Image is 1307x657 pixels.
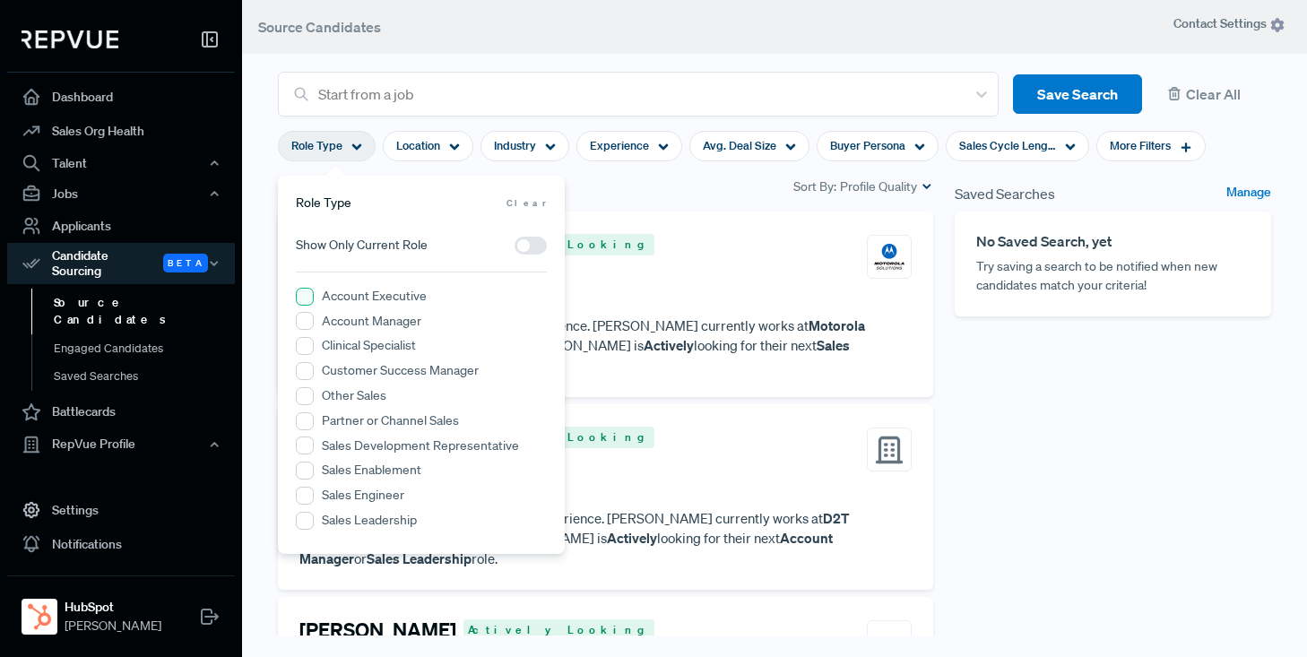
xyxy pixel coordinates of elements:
strong: Actively [644,336,694,354]
button: Talent [7,148,235,178]
a: Settings [7,493,235,527]
img: RepVue [22,30,118,48]
label: Customer Success Manager [322,361,479,380]
label: Account Executive [322,287,427,306]
a: Manage [1226,183,1271,204]
span: Sales Cycle Length [959,137,1056,154]
label: Other Sales [322,386,386,405]
a: Saved Searches [31,362,259,391]
h6: No Saved Search, yet [976,233,1250,250]
div: Sort By: [793,177,933,196]
strong: HubSpot [65,598,161,617]
strong: Account Manager [299,529,833,567]
h4: [PERSON_NAME] [299,618,456,642]
p: Try saving a search to be notified when new candidates match your criteria! [976,257,1250,295]
span: [PERSON_NAME] [65,617,161,635]
label: Sales Leadership [322,511,417,530]
a: HubSpotHubSpot[PERSON_NAME] [7,575,235,643]
button: Jobs [7,178,235,209]
p: has years of sales experience. [PERSON_NAME] currently works at as an . [PERSON_NAME] is looking ... [299,316,912,376]
span: Experience [590,137,649,154]
a: Sales Org Health [7,114,235,148]
span: Saved Searches [955,183,1055,204]
span: Show Only Current Role [296,236,428,255]
span: More Filters [1110,137,1171,154]
a: Battlecards [7,395,235,429]
button: Save Search [1013,74,1142,115]
div: Candidate Sourcing [7,243,235,284]
span: Actively Looking [463,619,654,641]
label: Sales Enablement [322,461,421,480]
p: has years of sales experience. [PERSON_NAME] currently works at as a . [PERSON_NAME] is looking f... [299,508,912,569]
img: Motorola Solutions [873,241,905,273]
span: Buyer Persona [830,137,905,154]
strong: Actively [607,529,657,547]
span: Beta [163,254,208,272]
label: Partner or Channel Sales [322,411,459,430]
a: Applicants [7,209,235,243]
a: Dashboard [7,80,235,114]
span: Clear [506,196,547,210]
img: HubSpot [25,602,54,631]
span: Role Type [291,137,342,154]
span: Industry [494,137,536,154]
label: Clinical Specialist [322,336,416,355]
a: Notifications [7,527,235,561]
label: Sales Engineer [322,486,404,505]
span: Avg. Deal Size [703,137,776,154]
label: Sales Development Representative [322,437,519,455]
span: Role Type [296,194,351,212]
span: Contact Settings [1173,14,1285,33]
label: Account Manager [322,312,421,331]
button: RepVue Profile [7,429,235,460]
button: Clear All [1156,74,1271,115]
a: Engaged Candidates [31,334,259,363]
button: Candidate Sourcing Beta [7,243,235,284]
span: Location [396,137,440,154]
span: Source Candidates [258,18,381,36]
strong: Sales Leadership [367,549,472,567]
span: Profile Quality [840,177,917,196]
a: Source Candidates [31,289,259,334]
